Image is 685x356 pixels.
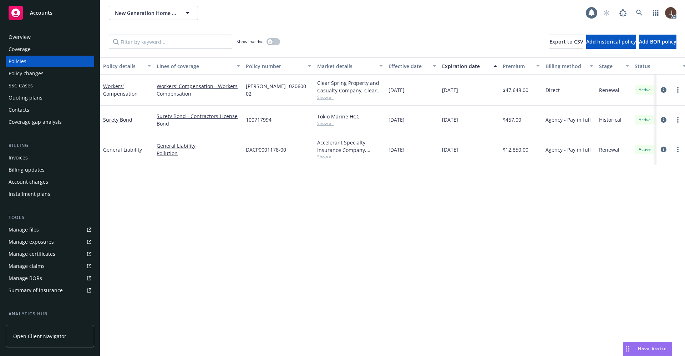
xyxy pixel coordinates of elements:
[442,86,458,94] span: [DATE]
[9,273,42,284] div: Manage BORs
[503,146,528,153] span: $12,850.00
[9,224,39,235] div: Manage files
[109,35,232,49] input: Filter by keyword...
[599,146,619,153] span: Renewal
[674,116,682,124] a: more
[237,39,264,45] span: Show inactive
[246,82,311,97] span: [PERSON_NAME]- 020600-02
[6,116,94,128] a: Coverage gap analysis
[659,145,668,154] a: circleInformation
[157,112,240,127] a: Surety Bond - Contractors License Bond
[632,6,646,20] a: Search
[9,188,50,200] div: Installment plans
[243,57,314,75] button: Policy number
[616,6,630,20] a: Report a Bug
[103,83,138,97] a: Workers' Compensation
[442,146,458,153] span: [DATE]
[317,62,375,70] div: Market details
[503,116,521,123] span: $457.00
[103,62,143,70] div: Policy details
[157,62,232,70] div: Lines of coverage
[317,154,383,160] span: Show all
[599,62,621,70] div: Stage
[546,86,560,94] span: Direct
[157,82,240,97] a: Workers' Compensation - Workers Compensation
[586,35,636,49] button: Add historical policy
[6,214,94,221] div: Tools
[546,116,591,123] span: Agency - Pay in full
[503,62,532,70] div: Premium
[9,285,63,296] div: Summary of insurance
[6,273,94,284] a: Manage BORs
[6,236,94,248] span: Manage exposures
[9,68,44,79] div: Policy changes
[6,56,94,67] a: Policies
[586,38,636,45] span: Add historical policy
[115,9,177,17] span: New Generation Home Improvements, Inc.
[317,120,383,126] span: Show all
[6,3,94,23] a: Accounts
[599,116,621,123] span: Historical
[6,176,94,188] a: Account charges
[389,62,428,70] div: Effective date
[9,116,62,128] div: Coverage gap analysis
[6,104,94,116] a: Contacts
[9,80,33,91] div: SSC Cases
[6,31,94,43] a: Overview
[6,68,94,79] a: Policy changes
[9,92,42,103] div: Quoting plans
[549,35,583,49] button: Export to CSV
[389,116,405,123] span: [DATE]
[659,86,668,94] a: circleInformation
[623,342,672,356] button: Nova Assist
[13,332,66,340] span: Open Client Navigator
[442,62,489,70] div: Expiration date
[6,248,94,260] a: Manage certificates
[6,164,94,176] a: Billing updates
[6,260,94,272] a: Manage claims
[109,6,198,20] button: New Generation Home Improvements, Inc.
[30,10,52,16] span: Accounts
[317,113,383,120] div: Tokio Marine HCC
[6,152,94,163] a: Invoices
[659,116,668,124] a: circleInformation
[439,57,500,75] button: Expiration date
[638,117,652,123] span: Active
[389,146,405,153] span: [DATE]
[674,86,682,94] a: more
[442,116,458,123] span: [DATE]
[546,146,591,153] span: Agency - Pay in full
[9,152,28,163] div: Invoices
[6,310,94,317] div: Analytics hub
[246,116,272,123] span: 100717994
[638,146,652,153] span: Active
[246,146,286,153] span: DACP0001178-00
[317,79,383,94] div: Clear Spring Property and Casualty Company, Clear Spring Property and Casualty Company, Paragon I...
[157,142,240,149] a: General Liability
[9,260,45,272] div: Manage claims
[549,38,583,45] span: Export to CSV
[596,57,632,75] button: Stage
[9,44,31,55] div: Coverage
[649,6,663,20] a: Switch app
[639,35,676,49] button: Add BOR policy
[6,92,94,103] a: Quoting plans
[638,87,652,93] span: Active
[100,57,154,75] button: Policy details
[9,236,54,248] div: Manage exposures
[9,176,48,188] div: Account charges
[154,57,243,75] button: Lines of coverage
[599,6,614,20] a: Start snowing
[6,224,94,235] a: Manage files
[638,346,666,352] span: Nova Assist
[103,116,132,123] a: Surety Bond
[317,139,383,154] div: Accelerant Specialty Insurance Company, Accelerant, Amwins
[389,86,405,94] span: [DATE]
[157,149,240,157] a: Pollution
[500,57,543,75] button: Premium
[6,188,94,200] a: Installment plans
[9,164,45,176] div: Billing updates
[246,62,304,70] div: Policy number
[6,80,94,91] a: SSC Cases
[9,248,55,260] div: Manage certificates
